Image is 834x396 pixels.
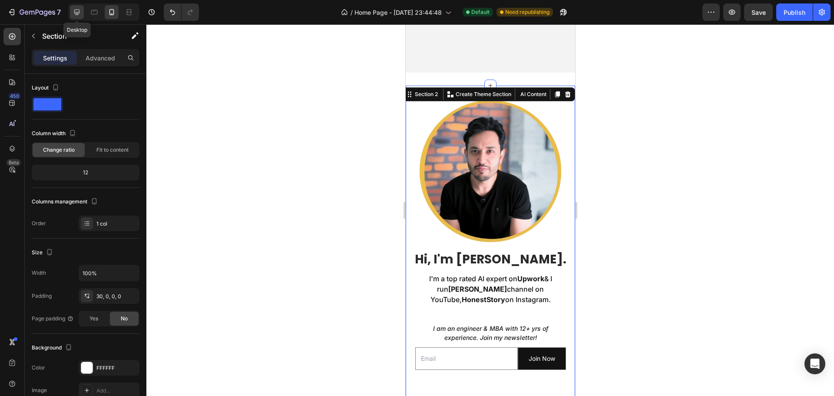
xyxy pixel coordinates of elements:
span: / [351,8,353,17]
div: Add... [96,387,137,395]
div: Beta [7,159,21,166]
input: Auto [79,265,139,281]
div: Column width [32,128,78,140]
button: Publish [776,3,813,21]
div: Publish [784,8,805,17]
iframe: Design area [406,24,575,396]
span: Fit to content [96,146,129,154]
span: Default [471,8,490,16]
div: 1 col [96,220,137,228]
div: Order [32,220,46,227]
span: Need republishing [505,8,549,16]
div: Color [32,364,45,372]
div: 450 [8,93,21,100]
div: Size [32,247,55,259]
p: Settings [43,53,67,63]
span: No [121,315,128,323]
div: 12 [33,166,138,179]
p: 7 [57,7,61,17]
div: Width [32,269,46,277]
div: Image [32,386,47,394]
div: Open Intercom Messenger [804,353,825,374]
div: Layout [32,82,61,94]
div: Columns management [32,196,99,208]
div: Padding [32,292,52,300]
span: Home Page - [DATE] 23:44:48 [354,8,442,17]
div: Background [32,342,74,354]
span: Save [751,9,766,16]
div: FFFFFF [96,364,137,372]
div: 30, 0, 0, 0 [96,293,137,300]
p: Section [42,31,113,41]
span: Yes [89,315,98,323]
div: Undo/Redo [164,3,199,21]
span: Change ratio [43,146,75,154]
div: Page padding [32,315,74,323]
button: 7 [3,3,65,21]
button: Save [744,3,773,21]
p: Advanced [86,53,115,63]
